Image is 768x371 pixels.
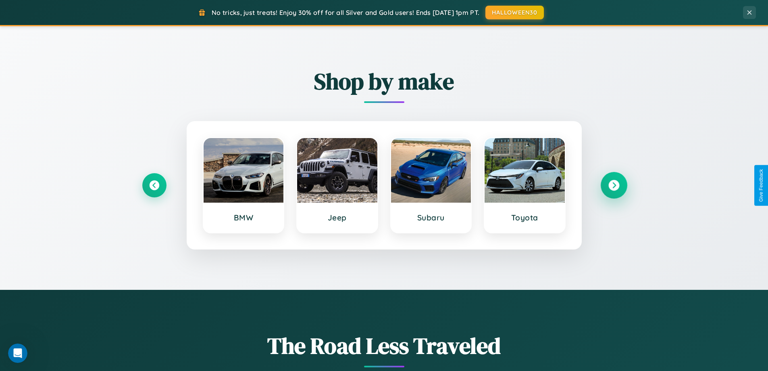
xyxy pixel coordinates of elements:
h3: Toyota [493,213,557,222]
iframe: Intercom live chat [8,344,27,363]
h3: Subaru [399,213,463,222]
button: HALLOWEEN30 [485,6,544,19]
div: Give Feedback [758,169,764,202]
h3: BMW [212,213,276,222]
span: No tricks, just treats! Enjoy 30% off for all Silver and Gold users! Ends [DATE] 1pm PT. [212,8,479,17]
h3: Jeep [305,213,369,222]
h1: The Road Less Traveled [142,330,626,361]
h2: Shop by make [142,66,626,97]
